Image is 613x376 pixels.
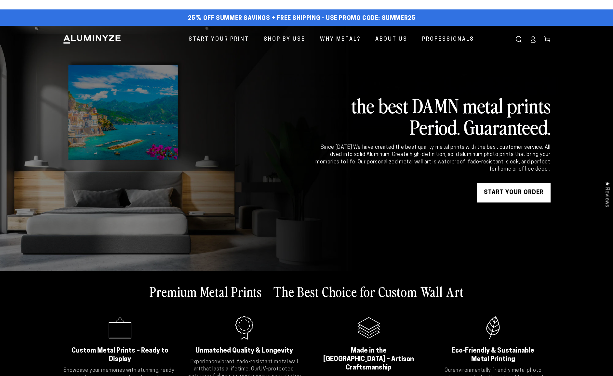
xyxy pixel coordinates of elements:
[370,31,412,48] a: About Us
[63,35,121,44] img: Aluminyze
[512,32,526,47] summary: Search our site
[444,347,542,364] h2: Eco-Friendly & Sustainable Metal Printing
[315,31,366,48] a: Why Metal?
[195,347,294,355] h2: Unmatched Quality & Longevity
[320,35,361,44] span: Why Metal?
[314,94,551,137] h2: the best DAMN metal prints Period. Guaranteed.
[150,283,464,300] h2: Premium Metal Prints – The Best Choice for Custom Wall Art
[188,15,416,22] span: 25% off Summer Savings + Free Shipping - Use Promo Code: SUMMER25
[320,347,418,372] h2: Made in the [GEOGRAPHIC_DATA] – Artisan Craftsmanship
[417,31,479,48] a: Professionals
[264,35,305,44] span: Shop By Use
[422,35,474,44] span: Professionals
[189,35,249,44] span: Start Your Print
[71,347,169,364] h2: Custom Metal Prints – Ready to Display
[184,31,254,48] a: Start Your Print
[477,183,551,202] a: START YOUR Order
[314,144,551,173] div: Since [DATE] We have created the best quality metal prints with the best customer service. All dy...
[194,359,298,372] strong: vibrant, fade-resistant metal wall art
[259,31,310,48] a: Shop By Use
[601,176,613,212] div: Click to open Judge.me floating reviews tab
[375,35,407,44] span: About Us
